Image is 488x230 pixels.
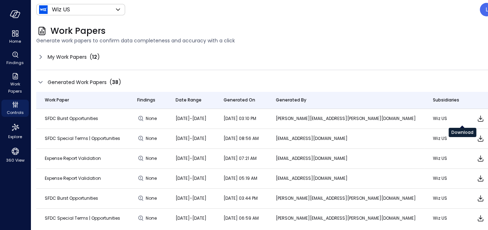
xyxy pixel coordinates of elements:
[433,135,459,142] p: Wiz US
[433,175,459,182] p: Wiz US
[276,135,416,142] p: [EMAIL_ADDRESS][DOMAIN_NAME]
[7,109,24,116] span: Controls
[476,194,485,203] span: Download
[1,121,29,141] div: Explore
[45,175,101,181] span: Expense Report Validation
[1,28,29,46] div: Home
[276,195,416,202] p: [PERSON_NAME][EMAIL_ADDRESS][PERSON_NAME][DOMAIN_NAME]
[224,155,257,161] span: [DATE] 07:21 AM
[146,115,159,122] span: None
[48,78,107,86] span: Generated Work Papers
[433,115,459,122] p: Wiz US
[45,135,120,141] span: SFDC Special Terms | Opportunities
[146,135,159,142] span: None
[8,133,22,140] span: Explore
[9,38,21,45] span: Home
[276,115,416,122] p: [PERSON_NAME][EMAIL_ADDRESS][PERSON_NAME][DOMAIN_NAME]
[224,115,256,121] span: [DATE] 03:10 PM
[4,80,26,95] span: Work Papers
[176,135,207,141] span: [DATE]-[DATE]
[433,215,459,222] p: Wiz US
[52,5,70,14] p: Wiz US
[476,154,485,163] span: Download
[224,215,259,221] span: [DATE] 06:59 AM
[433,195,459,202] p: Wiz US
[146,195,159,202] span: None
[433,155,459,162] p: Wiz US
[276,96,306,104] span: Generated By
[276,175,416,182] p: [EMAIL_ADDRESS][DOMAIN_NAME]
[112,79,118,86] span: 38
[1,100,29,117] div: Controls
[48,53,87,61] span: My Work Papers
[1,71,29,95] div: Work Papers
[476,114,485,123] span: Download
[224,135,259,141] span: [DATE] 08:56 AM
[146,155,159,162] span: None
[276,155,416,162] p: [EMAIL_ADDRESS][DOMAIN_NAME]
[6,59,24,66] span: Findings
[476,134,485,143] span: Download
[433,96,459,104] span: Subsidiaries
[176,155,207,161] span: [DATE]-[DATE]
[476,214,485,223] span: Download
[176,115,207,121] span: [DATE]-[DATE]
[176,175,207,181] span: [DATE]-[DATE]
[45,195,98,201] span: SFDC Burst Opportunities
[476,174,485,183] span: Download
[45,115,98,121] span: SFDC Burst Opportunities
[224,195,258,201] span: [DATE] 03:44 PM
[1,50,29,67] div: Findings
[50,25,106,37] span: Work Papers
[92,53,97,61] span: 12
[146,215,159,222] span: None
[90,53,100,61] div: ( )
[146,175,159,182] span: None
[224,175,257,181] span: [DATE] 05:19 AM
[1,145,29,164] div: 360 View
[45,215,120,221] span: SFDC Special Terms | Opportunities
[276,215,416,222] p: [PERSON_NAME][EMAIL_ADDRESS][PERSON_NAME][DOMAIN_NAME]
[486,5,488,14] p: L
[45,155,101,161] span: Expense Report Validation
[109,78,121,87] div: ( )
[6,157,25,164] span: 360 View
[176,215,207,221] span: [DATE]-[DATE]
[449,128,476,137] div: Download
[39,5,48,14] img: Icon
[176,195,207,201] span: [DATE]-[DATE]
[137,96,155,104] span: Findings
[176,96,202,104] span: Date Range
[45,96,69,104] span: Work Paper
[224,96,255,104] span: Generated On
